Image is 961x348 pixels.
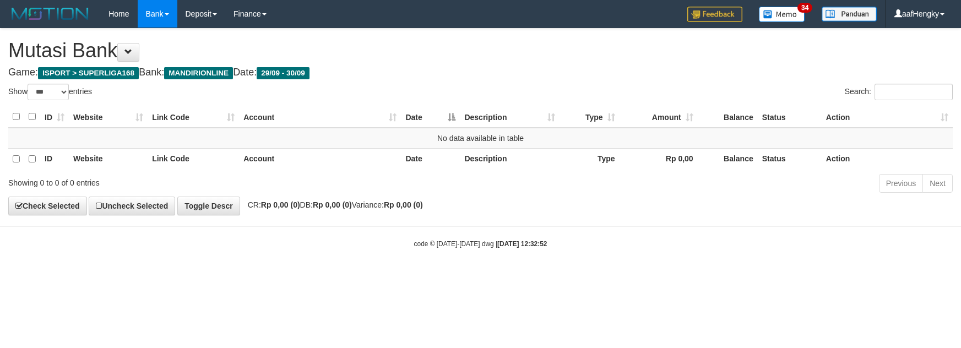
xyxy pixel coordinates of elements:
[8,67,953,78] h4: Game: Bank: Date:
[922,174,953,193] a: Next
[8,6,92,22] img: MOTION_logo.png
[460,148,559,170] th: Description
[822,106,953,128] th: Action: activate to sort column ascending
[401,106,460,128] th: Date: activate to sort column descending
[620,148,698,170] th: Rp 0,00
[758,148,822,170] th: Status
[879,174,923,193] a: Previous
[759,7,805,22] img: Button%20Memo.svg
[875,84,953,100] input: Search:
[845,84,953,100] label: Search:
[164,67,233,79] span: MANDIRIONLINE
[69,106,148,128] th: Website: activate to sort column ascending
[560,106,620,128] th: Type: activate to sort column ascending
[758,106,822,128] th: Status
[148,106,239,128] th: Link Code: activate to sort column ascending
[620,106,698,128] th: Amount: activate to sort column ascending
[261,200,300,209] strong: Rp 0,00 (0)
[8,128,953,149] td: No data available in table
[560,148,620,170] th: Type
[460,106,559,128] th: Description: activate to sort column ascending
[414,240,547,248] small: code © [DATE]-[DATE] dwg |
[40,106,69,128] th: ID: activate to sort column ascending
[242,200,423,209] span: CR: DB: Variance:
[239,106,401,128] th: Account: activate to sort column ascending
[69,148,148,170] th: Website
[8,40,953,62] h1: Mutasi Bank
[40,148,69,170] th: ID
[698,148,758,170] th: Balance
[384,200,423,209] strong: Rp 0,00 (0)
[89,197,175,215] a: Uncheck Selected
[822,148,953,170] th: Action
[177,197,240,215] a: Toggle Descr
[687,7,742,22] img: Feedback.jpg
[257,67,310,79] span: 29/09 - 30/09
[148,148,239,170] th: Link Code
[797,3,812,13] span: 34
[698,106,758,128] th: Balance
[401,148,460,170] th: Date
[38,67,139,79] span: ISPORT > SUPERLIGA168
[8,84,92,100] label: Show entries
[313,200,352,209] strong: Rp 0,00 (0)
[822,7,877,21] img: panduan.png
[8,173,392,188] div: Showing 0 to 0 of 0 entries
[28,84,69,100] select: Showentries
[497,240,547,248] strong: [DATE] 12:32:52
[8,197,87,215] a: Check Selected
[239,148,401,170] th: Account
